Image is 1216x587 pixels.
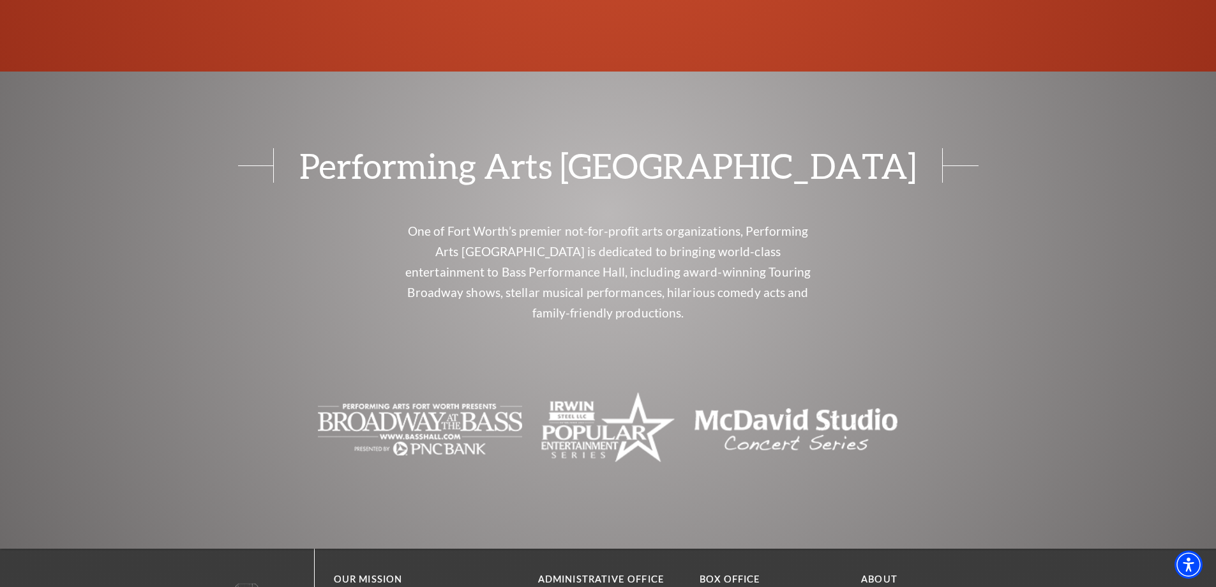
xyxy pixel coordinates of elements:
a: Text logo for "McDavid Studio Concert Series" in a clean, modern font. - open in a new tab [694,420,898,435]
img: The image is blank or empty. [318,392,522,468]
a: About [861,574,897,584]
a: The image is completely blank with no visible content. - open in a new tab [541,420,675,435]
span: Performing Arts [GEOGRAPHIC_DATA] [273,148,943,183]
div: Accessibility Menu [1175,551,1203,579]
img: The image is completely blank with no visible content. [541,387,675,472]
a: The image is blank or empty. - open in a new tab [318,420,522,435]
img: Text logo for "McDavid Studio Concert Series" in a clean, modern font. [694,392,898,468]
p: One of Fort Worth’s premier not-for-profit arts organizations, Performing Arts [GEOGRAPHIC_DATA] ... [401,221,816,323]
